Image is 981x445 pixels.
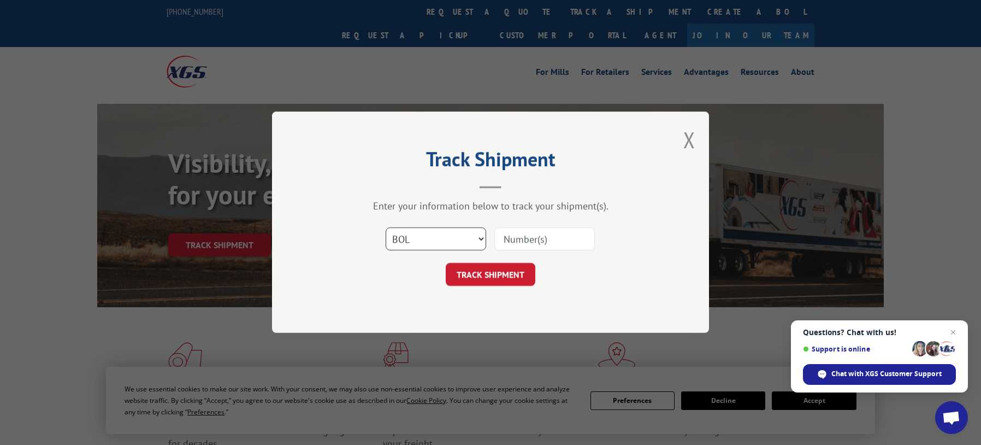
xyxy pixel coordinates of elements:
h2: Track Shipment [327,151,654,172]
div: Open chat [935,401,968,434]
div: Enter your information below to track your shipment(s). [327,200,654,213]
button: Close modal [683,125,695,154]
button: TRACK SHIPMENT [446,264,535,286]
span: Close chat [947,326,960,339]
div: Chat with XGS Customer Support [803,364,956,385]
input: Number(s) [494,228,595,251]
span: Support is online [803,345,908,353]
span: Chat with XGS Customer Support [831,369,942,379]
span: Questions? Chat with us! [803,328,956,337]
